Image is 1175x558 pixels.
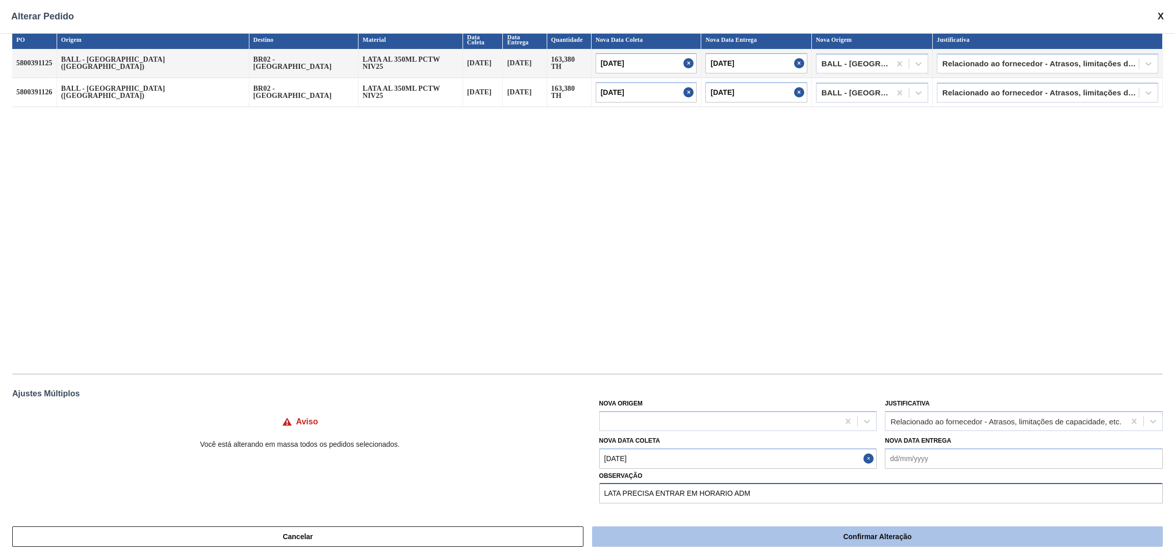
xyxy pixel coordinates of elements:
[359,31,463,49] th: Material
[359,78,463,107] td: LATA AL 350ML PCTW NIV25
[942,60,1140,67] div: Relacionado ao fornecedor - Atrasos, limitações de capacidade, etc.
[885,400,930,407] label: Justificativa
[249,49,359,78] td: BR02 - [GEOGRAPHIC_DATA]
[599,437,660,444] label: Nova Data Coleta
[812,31,933,49] th: Nova Origem
[12,49,57,78] td: 5800391125
[794,53,807,73] button: Close
[547,49,592,78] td: 163,380 TH
[705,53,807,73] input: dd/mm/yyyy
[463,78,503,107] td: [DATE]
[503,49,547,78] td: [DATE]
[12,389,1163,398] div: Ajustes Múltiplos
[249,78,359,107] td: BR02 - [GEOGRAPHIC_DATA]
[599,469,1163,484] label: Observação
[683,53,697,73] button: Close
[249,31,359,49] th: Destino
[463,31,503,49] th: Data Coleta
[701,31,811,49] th: Nova Data Entrega
[942,89,1140,96] div: Relacionado ao fornecedor - Atrasos, limitações de capacidade, etc.
[359,49,463,78] td: LATA AL 350ML PCTW NIV25
[863,448,877,469] button: Close
[547,78,592,107] td: 163,380 TH
[794,82,807,103] button: Close
[592,526,1163,547] button: Confirmar Alteração
[503,31,547,49] th: Data Entrega
[822,89,891,96] div: BALL - [GEOGRAPHIC_DATA] ([GEOGRAPHIC_DATA])
[12,31,57,49] th: PO
[596,82,697,103] input: dd/mm/yyyy
[463,49,503,78] td: [DATE]
[683,82,697,103] button: Close
[11,11,74,22] span: Alterar Pedido
[296,417,318,426] h4: Aviso
[822,60,891,67] div: BALL - [GEOGRAPHIC_DATA] ([GEOGRAPHIC_DATA])
[599,448,877,469] input: dd/mm/yyyy
[57,31,249,49] th: Origem
[599,400,643,407] label: Nova Origem
[12,440,587,448] p: Você está alterando em massa todos os pedidos selecionados.
[12,526,583,547] button: Cancelar
[933,31,1163,49] th: Justificativa
[885,437,951,444] label: Nova Data Entrega
[890,417,1121,425] div: Relacionado ao fornecedor - Atrasos, limitações de capacidade, etc.
[596,53,697,73] input: dd/mm/yyyy
[885,448,1163,469] input: dd/mm/yyyy
[547,31,592,49] th: Quantidade
[12,78,57,107] td: 5800391126
[57,49,249,78] td: BALL - [GEOGRAPHIC_DATA] ([GEOGRAPHIC_DATA])
[705,82,807,103] input: dd/mm/yyyy
[57,78,249,107] td: BALL - [GEOGRAPHIC_DATA] ([GEOGRAPHIC_DATA])
[503,78,547,107] td: [DATE]
[592,31,702,49] th: Nova Data Coleta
